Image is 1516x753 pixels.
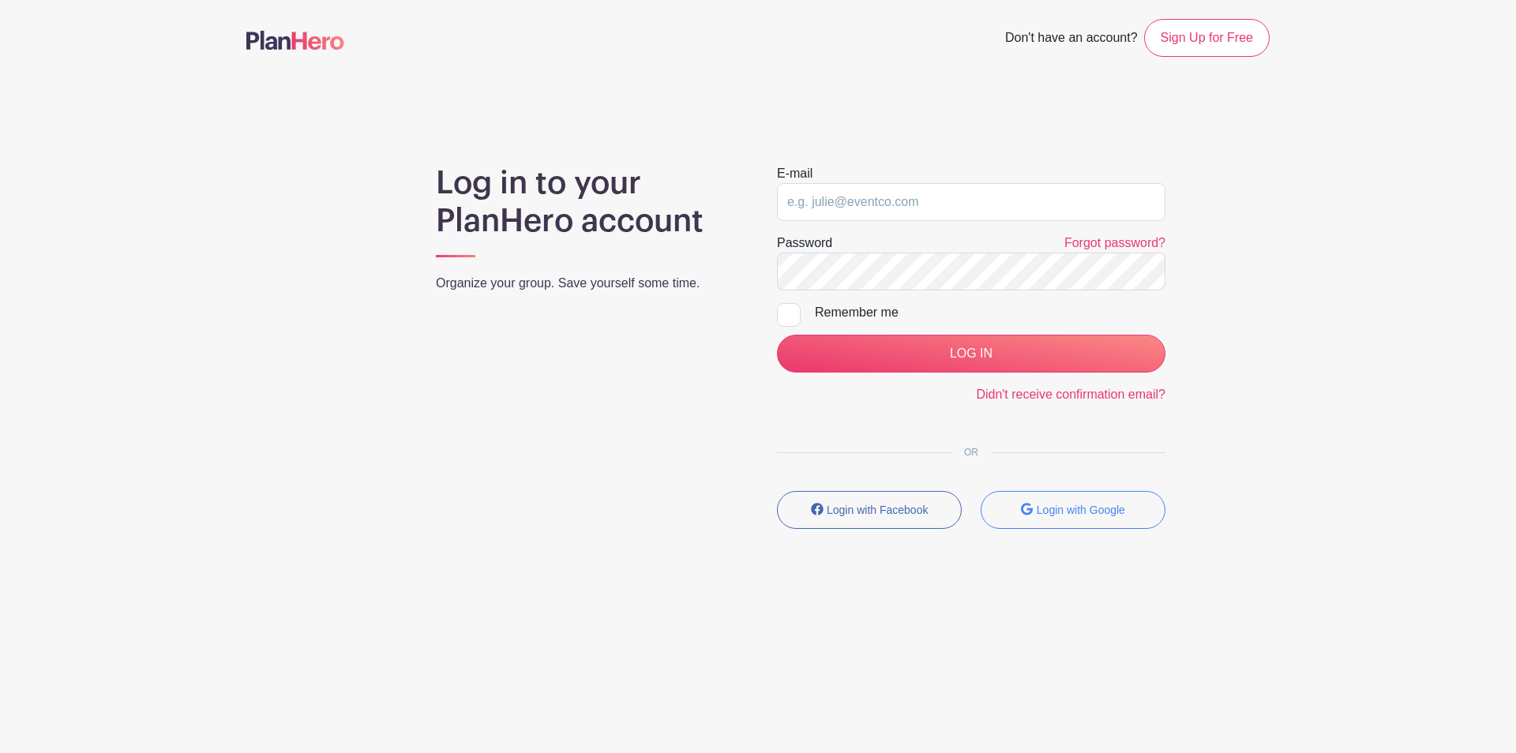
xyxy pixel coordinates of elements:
label: E-mail [777,164,812,183]
a: Sign Up for Free [1144,19,1270,57]
input: e.g. julie@eventco.com [777,183,1165,221]
span: Don't have an account? [1005,22,1138,57]
h1: Log in to your PlanHero account [436,164,739,240]
span: OR [951,447,991,458]
img: logo-507f7623f17ff9eddc593b1ce0a138ce2505c220e1c5a4e2b4648c50719b7d32.svg [246,31,344,50]
a: Forgot password? [1064,236,1165,249]
a: Didn't receive confirmation email? [976,388,1165,401]
small: Login with Facebook [827,504,928,516]
label: Password [777,234,832,253]
button: Login with Google [981,491,1165,529]
small: Login with Google [1037,504,1125,516]
div: Remember me [815,303,1165,322]
button: Login with Facebook [777,491,962,529]
input: LOG IN [777,335,1165,373]
p: Organize your group. Save yourself some time. [436,274,739,293]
